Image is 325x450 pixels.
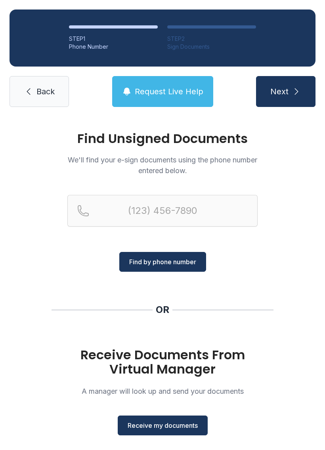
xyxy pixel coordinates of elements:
[67,195,258,227] input: Reservation phone number
[67,348,258,376] h1: Receive Documents From Virtual Manager
[167,35,256,43] div: STEP 2
[69,43,158,51] div: Phone Number
[129,257,196,267] span: Find by phone number
[167,43,256,51] div: Sign Documents
[69,35,158,43] div: STEP 1
[36,86,55,97] span: Back
[67,386,258,397] p: A manager will look up and send your documents
[270,86,289,97] span: Next
[67,154,258,176] p: We'll find your e-sign documents using the phone number entered below.
[156,303,169,316] div: OR
[128,421,198,430] span: Receive my documents
[67,132,258,145] h1: Find Unsigned Documents
[135,86,203,97] span: Request Live Help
